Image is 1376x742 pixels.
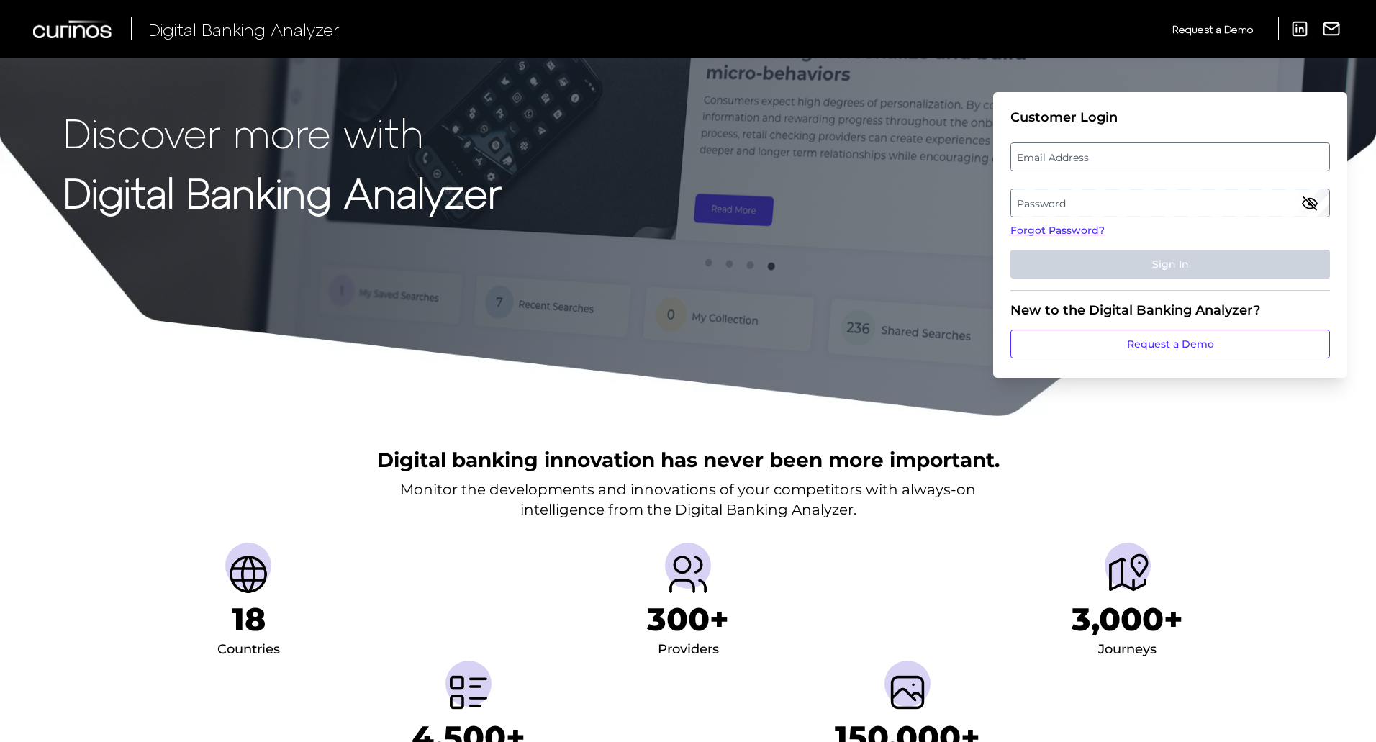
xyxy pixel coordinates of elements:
[400,479,976,520] p: Monitor the developments and innovations of your competitors with always-on intelligence from the...
[1098,638,1157,661] div: Journeys
[1172,23,1253,35] span: Request a Demo
[232,600,266,638] h1: 18
[884,669,931,715] img: Screenshots
[647,600,729,638] h1: 300+
[665,551,711,597] img: Providers
[1010,223,1330,238] a: Forgot Password?
[1105,551,1151,597] img: Journeys
[217,638,280,661] div: Countries
[1011,144,1329,170] label: Email Address
[445,669,492,715] img: Metrics
[1011,190,1329,216] label: Password
[33,20,114,38] img: Curinos
[377,446,1000,474] h2: Digital banking innovation has never been more important.
[1172,17,1253,41] a: Request a Demo
[1010,330,1330,358] a: Request a Demo
[658,638,719,661] div: Providers
[63,168,502,216] strong: Digital Banking Analyzer
[1072,600,1183,638] h1: 3,000+
[1010,109,1330,125] div: Customer Login
[1010,302,1330,318] div: New to the Digital Banking Analyzer?
[1010,250,1330,279] button: Sign In
[63,109,502,155] p: Discover more with
[148,19,340,40] span: Digital Banking Analyzer
[225,551,271,597] img: Countries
